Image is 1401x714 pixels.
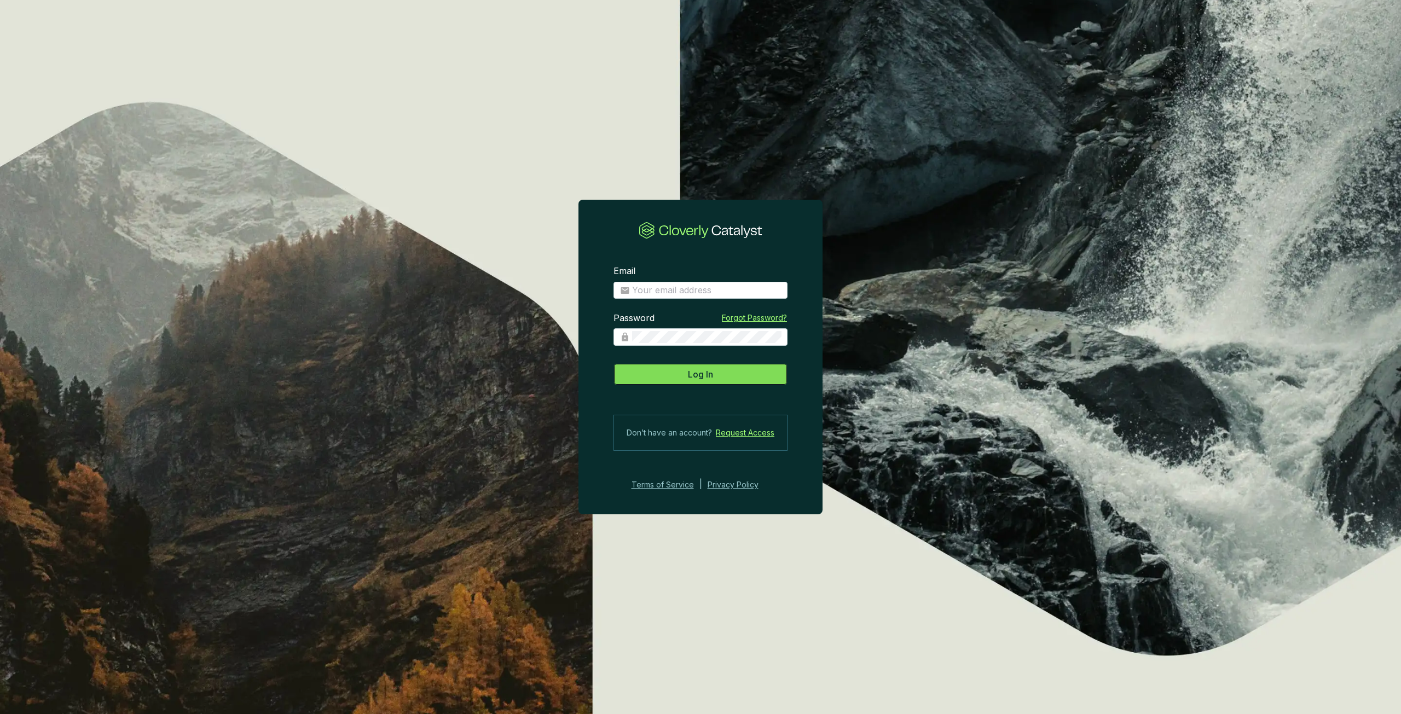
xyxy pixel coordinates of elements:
span: Don’t have an account? [627,426,712,439]
label: Email [613,265,635,277]
a: Privacy Policy [708,478,773,491]
button: Log In [613,363,788,385]
label: Password [613,312,655,324]
a: Request Access [716,426,774,439]
input: Email [632,285,781,297]
div: | [699,478,702,491]
a: Forgot Password? [722,312,787,323]
span: Log In [688,368,713,381]
a: Terms of Service [628,478,694,491]
input: Password [632,331,781,343]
